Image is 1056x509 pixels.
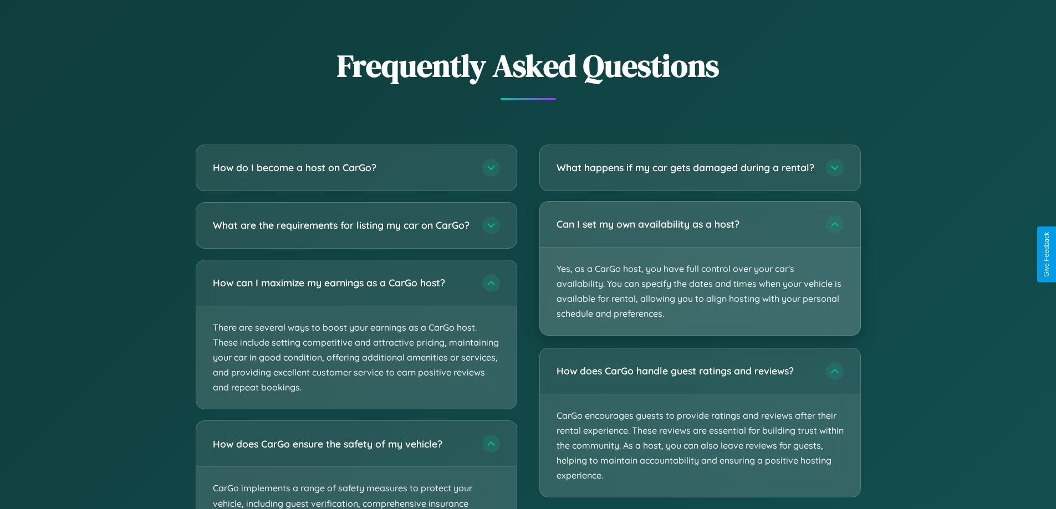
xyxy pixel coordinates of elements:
[540,394,860,497] p: CarGo encourages guests to provide ratings and reviews after their rental experience. These revie...
[213,437,471,451] h3: How does CarGo ensure the safety of my vehicle?
[557,217,815,231] h3: Can I set my own availability as a host?
[213,276,471,290] h3: How can I maximize my earnings as a CarGo host?
[1043,232,1050,277] div: Give Feedback
[196,306,517,409] p: There are several ways to boost your earnings as a CarGo host. These include setting competitive ...
[213,161,471,174] h3: How do I become a host on CarGo?
[540,248,860,336] p: Yes, as a CarGo host, you have full control over your car's availability. You can specify the dat...
[213,218,471,232] h3: What are the requirements for listing my car on CarGo?
[557,161,815,174] h3: What happens if my car gets damaged during a rental?
[557,364,815,378] h3: How does CarGo handle guest ratings and reviews?
[196,44,861,87] h2: Frequently Asked Questions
